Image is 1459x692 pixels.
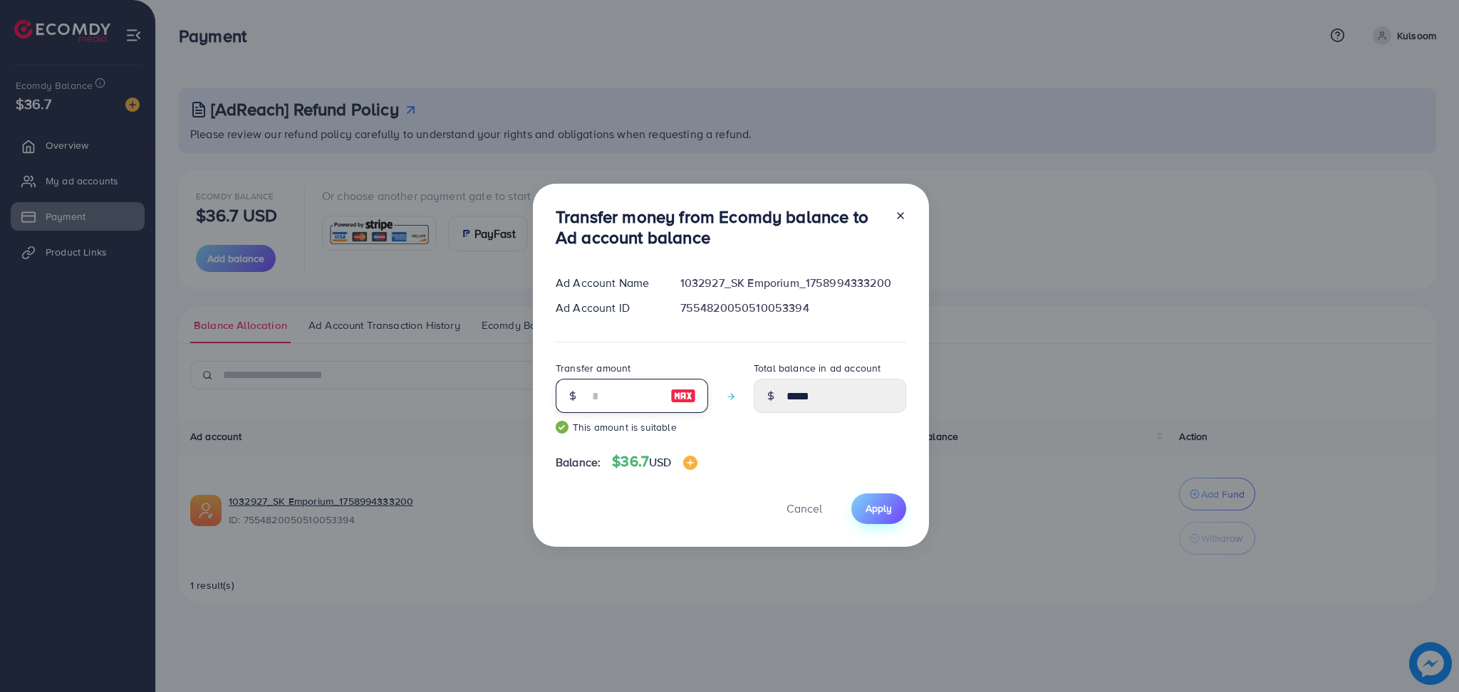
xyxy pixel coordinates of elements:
[669,275,918,291] div: 1032927_SK Emporium_1758994333200
[769,493,840,524] button: Cancel
[786,500,822,516] span: Cancel
[556,206,883,248] h3: Transfer money from Ecomdy balance to Ad account balance
[556,421,568,434] img: guide
[544,275,669,291] div: Ad Account Name
[556,454,601,471] span: Balance:
[669,300,918,316] div: 7554820050510053394
[851,493,906,524] button: Apply
[612,453,697,471] h4: $36.7
[670,387,696,404] img: image
[649,454,671,470] span: USD
[556,420,708,434] small: This amount is suitable
[866,501,892,515] span: Apply
[544,300,669,316] div: Ad Account ID
[754,361,881,375] label: Total balance in ad account
[556,361,630,375] label: Transfer amount
[683,456,697,470] img: image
